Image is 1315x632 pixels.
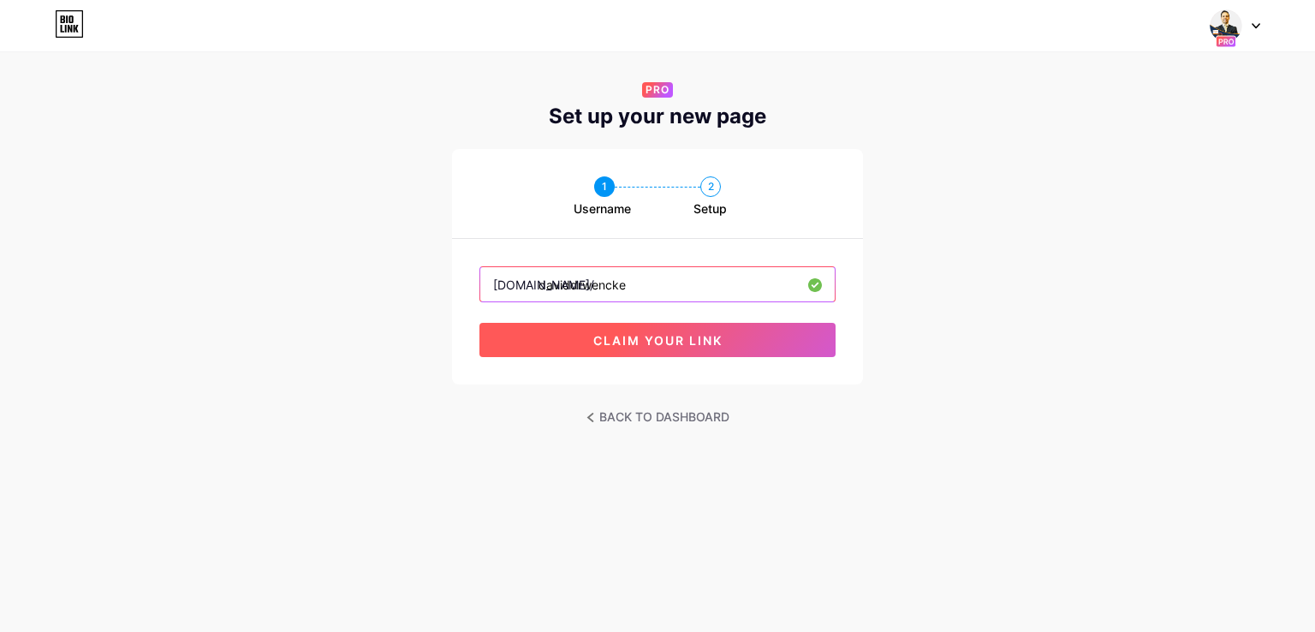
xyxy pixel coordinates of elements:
div: 1 [594,176,615,197]
button: claim your link [479,323,836,357]
span: PRO [646,82,669,98]
img: digitalarmours [1210,9,1242,42]
span: claim your link [593,333,723,348]
a: BACK TO DASHBOARD [586,405,729,429]
span: Username [574,200,631,218]
div: [DOMAIN_NAME]/ [493,276,594,294]
span: Setup [693,200,727,218]
div: 2 [700,176,721,197]
input: username [480,267,835,301]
